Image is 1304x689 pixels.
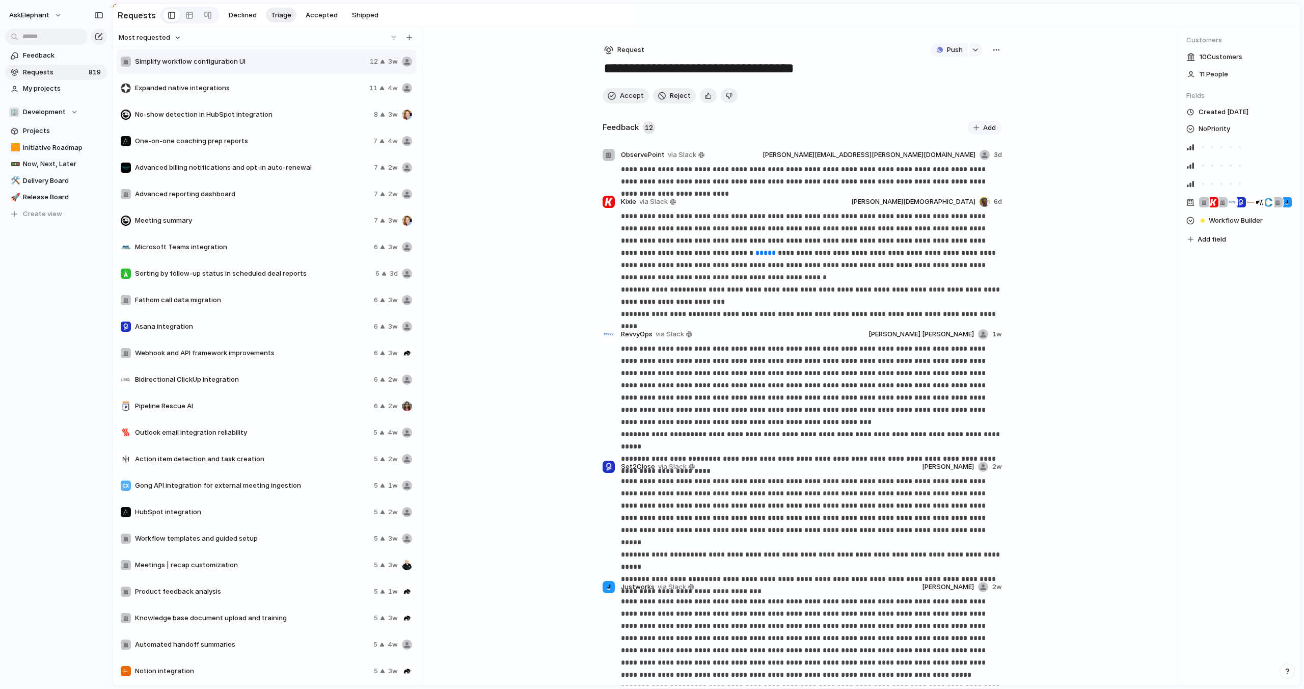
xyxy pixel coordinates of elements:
[135,481,370,491] span: Gong API integration for external meeting ingestion
[135,613,370,623] span: Knowledge base document upload and training
[374,295,378,305] span: 6
[374,507,378,517] span: 5
[271,10,291,20] span: Triage
[388,560,398,570] span: 3w
[135,375,370,385] span: Bidirectional ClickUp integration
[992,329,1002,339] span: 1w
[23,67,86,77] span: Requests
[668,150,696,160] span: via Slack
[670,91,691,101] span: Reject
[374,534,378,544] span: 5
[374,375,378,385] span: 6
[5,206,107,222] button: Create view
[621,197,636,207] span: Kixie
[266,8,296,23] button: Triage
[388,189,398,199] span: 2w
[135,560,370,570] span: Meetings | recap customization
[388,481,398,491] span: 1w
[388,454,398,464] span: 2w
[947,45,963,55] span: Push
[23,84,103,94] span: My projects
[388,348,398,358] span: 3w
[374,481,378,491] span: 5
[23,50,103,61] span: Feedback
[374,322,378,332] span: 6
[23,159,103,169] span: Now, Next, Later
[347,8,384,23] button: Shipped
[388,57,398,67] span: 3w
[23,143,103,153] span: Initiative Roadmap
[603,43,646,57] button: Request
[23,107,66,117] span: Development
[388,216,398,226] span: 3w
[117,31,183,44] button: Most requested
[992,462,1002,472] span: 2w
[373,136,377,146] span: 7
[388,428,398,438] span: 4w
[135,428,369,438] span: Outlook email integration reliability
[388,163,398,173] span: 2w
[388,136,398,146] span: 4w
[119,33,170,43] span: Most requested
[388,666,398,676] span: 3w
[992,582,1002,592] span: 2w
[352,10,378,20] span: Shipped
[9,176,19,186] button: 🛠️
[374,401,378,411] span: 6
[135,666,370,676] span: Notion integration
[388,295,398,305] span: 3w
[9,192,19,202] button: 🚀
[23,176,103,186] span: Delivery Board
[5,173,107,189] a: 🛠️Delivery Board
[135,189,370,199] span: Advanced reporting dashboard
[637,196,678,208] a: via Slack
[135,640,369,650] span: Automated handoff summaries
[374,666,378,676] span: 5
[374,613,378,623] span: 5
[224,8,262,23] button: Declined
[135,454,370,464] span: Action item detection and task creation
[375,269,379,279] span: 6
[967,121,1002,135] button: Add
[135,163,370,173] span: Advanced billing notifications and opt-in auto-renewal
[135,136,369,146] span: One-on-one coaching prep reports
[5,81,107,96] a: My projects
[5,65,107,80] a: Requests819
[5,140,107,155] a: 🟧Initiative Roadmap
[374,163,378,173] span: 7
[639,197,668,207] span: via Slack
[135,216,370,226] span: Meeting summary
[373,428,377,438] span: 5
[5,156,107,172] div: 🚥Now, Next, Later
[11,192,18,203] div: 🚀
[135,57,366,67] span: Simplify workflow configuration UI
[643,121,655,135] span: 12
[1199,107,1248,117] span: Created [DATE]
[9,10,49,20] span: AskElephant
[656,329,684,339] span: via Slack
[1199,123,1230,135] span: No Priority
[388,534,398,544] span: 3w
[1186,35,1292,45] span: Customers
[5,48,107,63] a: Feedback
[369,83,377,93] span: 11
[374,587,378,597] span: 5
[374,560,378,570] span: 5
[5,190,107,205] a: 🚀Release Board
[666,149,707,161] a: via Slack
[9,159,19,169] button: 🚥
[621,329,653,339] span: RevvyOps
[388,507,398,517] span: 2w
[135,269,371,279] span: Sorting by follow-up status in scheduled deal reports
[1200,52,1242,62] span: 10 Customer s
[1200,69,1228,79] span: 11 People
[1209,216,1263,226] span: Workflow Builder
[306,10,338,20] span: Accepted
[9,107,19,117] div: 🏢
[374,242,378,252] span: 6
[373,640,377,650] span: 5
[983,123,996,133] span: Add
[621,150,665,160] span: ObservePoint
